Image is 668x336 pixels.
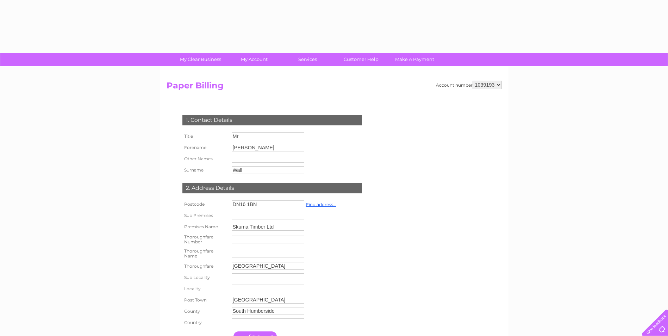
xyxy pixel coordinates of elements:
[181,272,230,283] th: Sub Locality
[181,142,230,153] th: Forename
[167,81,502,94] h2: Paper Billing
[386,53,444,66] a: Make A Payment
[181,210,230,221] th: Sub Premises
[181,164,230,176] th: Surname
[181,260,230,272] th: Thoroughfare
[181,232,230,247] th: Thoroughfare Number
[181,153,230,164] th: Other Names
[181,317,230,328] th: Country
[181,294,230,305] th: Post Town
[181,283,230,294] th: Locality
[182,115,362,125] div: 1. Contact Details
[181,221,230,232] th: Premises Name
[171,53,230,66] a: My Clear Business
[181,131,230,142] th: Title
[306,202,336,207] a: Find address...
[181,247,230,261] th: Thoroughfare Name
[225,53,283,66] a: My Account
[332,53,390,66] a: Customer Help
[182,183,362,193] div: 2. Address Details
[436,81,502,89] div: Account number
[279,53,337,66] a: Services
[181,199,230,210] th: Postcode
[181,305,230,317] th: County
